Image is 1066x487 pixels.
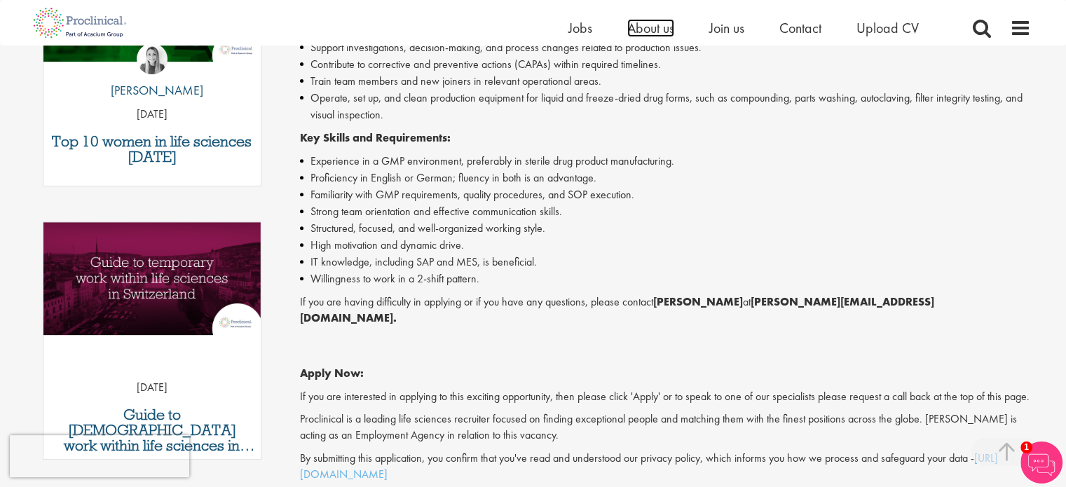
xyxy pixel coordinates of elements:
[50,407,254,453] a: Guide to [DEMOGRAPHIC_DATA] work within life sciences in [GEOGRAPHIC_DATA]
[300,73,1031,90] li: Train team members and new joiners in relevant operational areas.
[43,222,261,346] a: Link to a post
[709,19,744,37] a: Join us
[779,19,821,37] a: Contact
[300,451,998,481] a: [URL][DOMAIN_NAME]
[300,170,1031,186] li: Proficiency in English or German; fluency in both is an advantage.
[1020,441,1032,453] span: 1
[43,380,261,396] p: [DATE]
[300,294,1031,327] p: If you are having difficulty in applying or if you have any questions, please contact at
[300,39,1031,56] li: Support investigations, decision-making, and process changes related to production issues.
[300,220,1031,237] li: Structured, focused, and well-organized working style.
[43,107,261,123] p: [DATE]
[300,186,1031,203] li: Familiarity with GMP requirements, quality procedures, and SOP execution.
[300,389,1031,405] p: If you are interested in applying to this exciting opportunity, then please click 'Apply' or to s...
[300,294,934,325] strong: [PERSON_NAME][EMAIL_ADDRESS][DOMAIN_NAME].
[1020,441,1062,483] img: Chatbot
[568,19,592,37] a: Jobs
[300,56,1031,73] li: Contribute to corrective and preventive actions (CAPAs) within required timelines.
[300,153,1031,170] li: Experience in a GMP environment, preferably in sterile drug product manufacturing.
[300,203,1031,220] li: Strong team orientation and effective communication skills.
[627,19,674,37] a: About us
[856,19,919,37] a: Upload CV
[300,254,1031,270] li: IT knowledge, including SAP and MES, is beneficial.
[100,81,203,100] p: [PERSON_NAME]
[300,130,451,145] strong: Key Skills and Requirements:
[300,411,1031,444] p: Proclinical is a leading life sciences recruiter focused on finding exceptional people and matchi...
[300,366,364,380] strong: Apply Now:
[653,294,743,309] strong: [PERSON_NAME]
[100,43,203,107] a: Hannah Burke [PERSON_NAME]
[300,451,1031,483] p: By submitting this application, you confirm that you've read and understood our privacy policy, w...
[300,90,1031,123] li: Operate, set up, and clean production equipment for liquid and freeze-dried drug forms, such as c...
[137,43,168,74] img: Hannah Burke
[50,134,254,165] a: Top 10 women in life sciences [DATE]
[10,435,189,477] iframe: reCAPTCHA
[300,270,1031,287] li: Willingness to work in a 2-shift pattern.
[300,237,1031,254] li: High motivation and dynamic drive.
